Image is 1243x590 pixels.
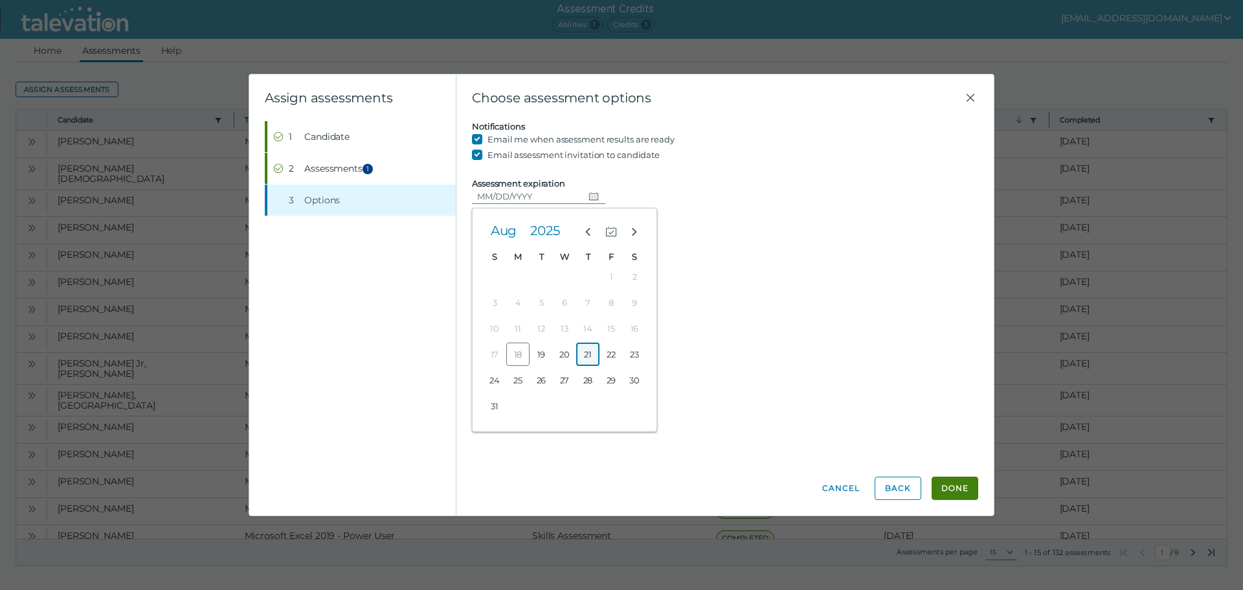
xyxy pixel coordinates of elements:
[576,343,599,366] button: Thursday, August 21, 2025
[530,369,553,392] button: Tuesday, August 26, 2025
[483,219,524,242] button: Select month, the current month is Aug
[623,219,646,242] button: Next month
[265,121,456,216] nav: Wizard steps
[273,163,284,174] cds-icon: Completed
[273,131,284,142] cds-icon: Completed
[553,343,576,366] button: Wednesday, August 20, 2025
[576,219,599,242] button: Previous month
[605,226,617,238] cds-icon: Current month
[304,130,350,143] span: Candidate
[963,90,978,106] button: Close
[363,164,373,174] span: 1
[289,162,299,175] div: 2
[599,369,623,392] button: Friday, August 29, 2025
[530,343,553,366] button: Tuesday, August 19, 2025
[289,194,299,207] div: 3
[487,131,675,147] label: Email me when assessment results are ready
[483,369,506,392] button: Sunday, August 24, 2025
[304,194,340,207] span: Options
[599,219,623,242] button: Current month
[304,162,377,175] span: Assessments
[472,90,963,106] span: Choose assessment options
[560,251,569,262] span: Wednesday
[472,188,583,204] input: MM/DD/YYYY
[818,477,864,500] button: Cancel
[267,185,456,216] button: 3Options
[623,369,646,392] button: Saturday, August 30, 2025
[875,477,921,500] button: Back
[492,251,497,262] span: Sunday
[472,178,565,188] label: Assessment expiration
[582,226,594,238] cds-icon: Previous month
[483,394,506,418] button: Sunday, August 31, 2025
[506,369,530,392] button: Monday, August 25, 2025
[514,251,522,262] span: Monday
[265,90,392,106] clr-wizard-title: Assign assessments
[629,226,640,238] cds-icon: Next month
[553,369,576,392] button: Wednesday, August 27, 2025
[472,121,525,131] label: Notifications
[524,219,566,242] button: Select year, the current year is 2025
[632,251,637,262] span: Saturday
[623,343,646,366] button: Saturday, August 23, 2025
[289,130,299,143] div: 1
[472,208,657,432] clr-datepicker-view-manager: Choose date
[267,121,456,152] button: Completed
[487,147,660,163] label: Email assessment invitation to candidate
[539,251,544,262] span: Tuesday
[267,153,456,184] button: Completed
[583,188,605,204] button: Choose date
[586,251,590,262] span: Thursday
[599,343,623,366] button: Friday, August 22, 2025
[932,477,978,500] button: Done
[609,251,614,262] span: Friday
[576,369,599,392] button: Thursday, August 28, 2025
